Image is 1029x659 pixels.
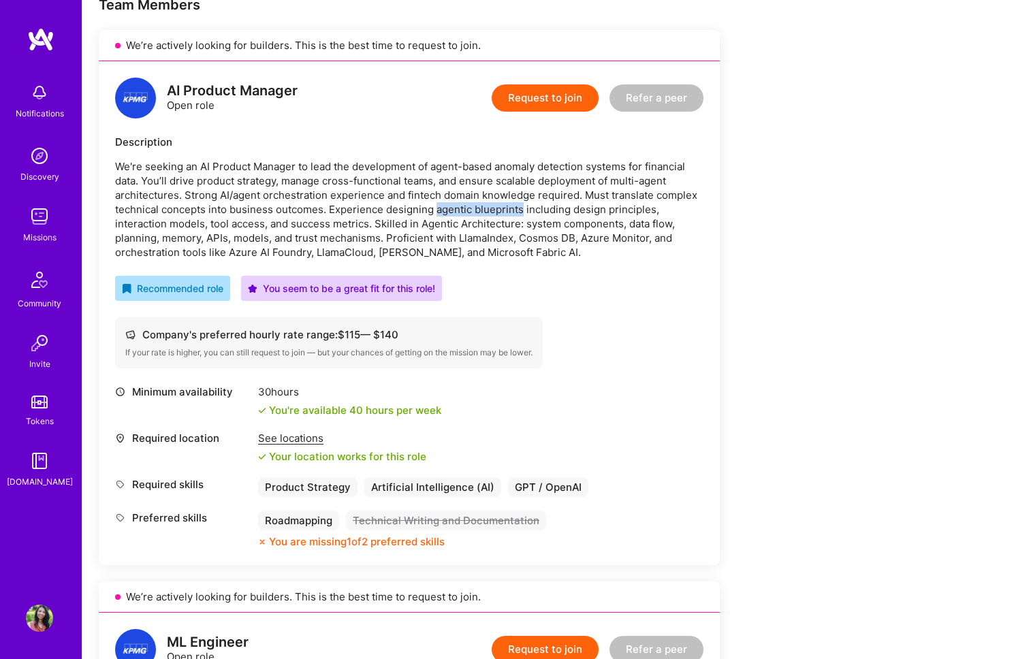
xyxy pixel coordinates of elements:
div: Open role [167,84,298,112]
div: Discovery [20,170,59,184]
div: You're available 40 hours per week [258,403,441,417]
i: icon Tag [115,513,125,523]
div: Preferred skills [115,511,251,525]
div: Company's preferred hourly rate range: $ 115 — $ 140 [125,327,533,342]
div: Technical Writing and Documentation [346,511,546,530]
i: icon RecommendedBadge [122,284,131,293]
img: tokens [31,396,48,408]
img: Invite [26,329,53,357]
div: Tokens [26,414,54,428]
div: You seem to be a great fit for this role! [248,281,435,295]
div: We’re actively looking for builders. This is the best time to request to join. [99,30,720,61]
button: Request to join [492,84,599,112]
div: Roadmapping [258,511,339,530]
div: Invite [29,357,50,371]
button: Refer a peer [610,84,703,112]
img: Community [23,263,56,296]
div: Required skills [115,477,251,492]
img: teamwork [26,203,53,230]
div: Required location [115,431,251,445]
div: You are missing 1 of 2 preferred skills [269,534,445,549]
div: Your location works for this role [258,449,426,464]
img: logo [27,27,54,52]
div: Description [115,135,703,149]
img: bell [26,79,53,106]
div: 30 hours [258,385,441,399]
div: Minimum availability [115,385,251,399]
img: guide book [26,447,53,475]
i: icon Check [258,453,266,461]
img: discovery [26,142,53,170]
div: Community [18,296,61,310]
div: See locations [258,431,426,445]
div: We’re actively looking for builders. This is the best time to request to join. [99,581,720,613]
i: icon Cash [125,329,136,340]
div: Recommended role [122,281,223,295]
div: Notifications [16,106,64,120]
img: logo [115,78,156,118]
div: Artificial Intelligence (AI) [364,477,501,497]
i: icon Check [258,406,266,415]
img: User Avatar [26,605,53,632]
i: icon Location [115,433,125,443]
div: ML Engineer [167,635,249,649]
div: [DOMAIN_NAME] [7,475,73,489]
div: Product Strategy [258,477,358,497]
div: AI Product Manager [167,84,298,98]
div: Missions [23,230,57,244]
i: icon Clock [115,387,125,397]
i: icon Tag [115,479,125,489]
div: If your rate is higher, you can still request to join — but your chances of getting on the missio... [125,347,533,358]
p: We're seeking an AI Product Manager to lead the development of agent-based anomaly detection syst... [115,159,703,259]
i: icon CloseOrange [258,538,266,546]
i: icon PurpleStar [248,284,257,293]
div: GPT / OpenAI [508,477,588,497]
